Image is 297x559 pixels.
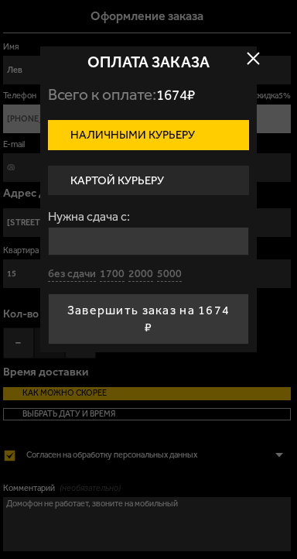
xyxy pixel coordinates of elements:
span: 1674 ₽ [156,86,195,104]
label: Картой курьеру [48,166,249,196]
button: без сдачи [48,267,96,282]
button: Завершить заказ на 1674 ₽ [48,293,249,345]
label: Наличными курьеру [48,120,249,150]
button: 2000 [128,267,153,282]
h2: Оплата заказа [48,54,249,70]
label: Нужна сдача с: [48,211,249,223]
button: 1700 [100,267,125,282]
p: Всего к оплате: [48,85,249,105]
button: 5000 [157,267,182,282]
